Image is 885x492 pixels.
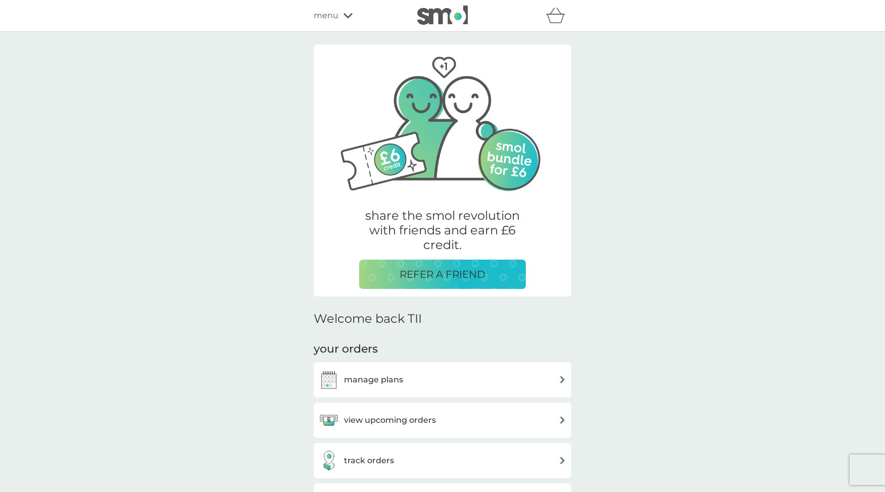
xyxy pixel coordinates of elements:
[314,312,422,326] h2: Welcome back TII
[344,414,436,427] h3: view upcoming orders
[344,373,403,386] h3: manage plans
[559,457,566,464] img: arrow right
[314,9,338,22] span: menu
[359,209,526,252] p: share the smol revolution with friends and earn £6 credit.
[314,46,571,297] a: Two friends, one with their arm around the other.share the smol revolution with friends and earn ...
[314,341,378,357] h3: your orders
[559,376,566,383] img: arrow right
[359,260,526,289] button: REFER A FRIEND
[400,266,485,282] p: REFER A FRIEND
[559,416,566,424] img: arrow right
[417,6,468,25] img: smol
[546,6,571,26] div: basket
[329,44,556,196] img: Two friends, one with their arm around the other.
[344,454,394,467] h3: track orders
